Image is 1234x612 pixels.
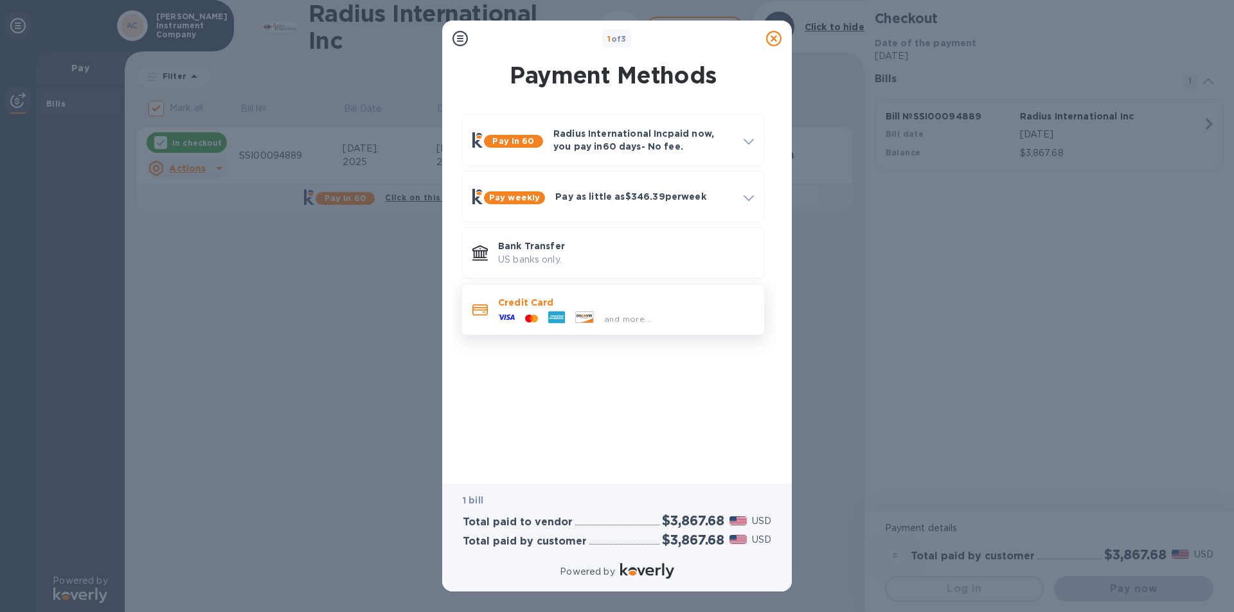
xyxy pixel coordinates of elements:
[662,532,724,548] h2: $3,867.68
[459,62,767,89] h1: Payment Methods
[498,296,754,309] p: Credit Card
[662,512,724,529] h2: $3,867.68
[752,514,771,528] p: USD
[492,136,534,146] b: Pay in 60
[752,533,771,546] p: USD
[607,34,627,44] b: of 3
[489,193,540,202] b: Pay weekly
[498,240,754,252] p: Bank Transfer
[555,190,733,203] p: Pay as little as $346.39 per week
[604,314,651,324] span: and more...
[729,516,747,525] img: USD
[729,535,747,544] img: USD
[560,565,614,579] p: Powered by
[463,536,587,548] h3: Total paid by customer
[620,563,674,579] img: Logo
[463,495,483,505] b: 1 bill
[498,253,754,267] p: US banks only.
[553,127,733,153] p: Radius International Inc paid now, you pay in 60 days - No fee.
[463,516,573,529] h3: Total paid to vendor
[607,34,611,44] span: 1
